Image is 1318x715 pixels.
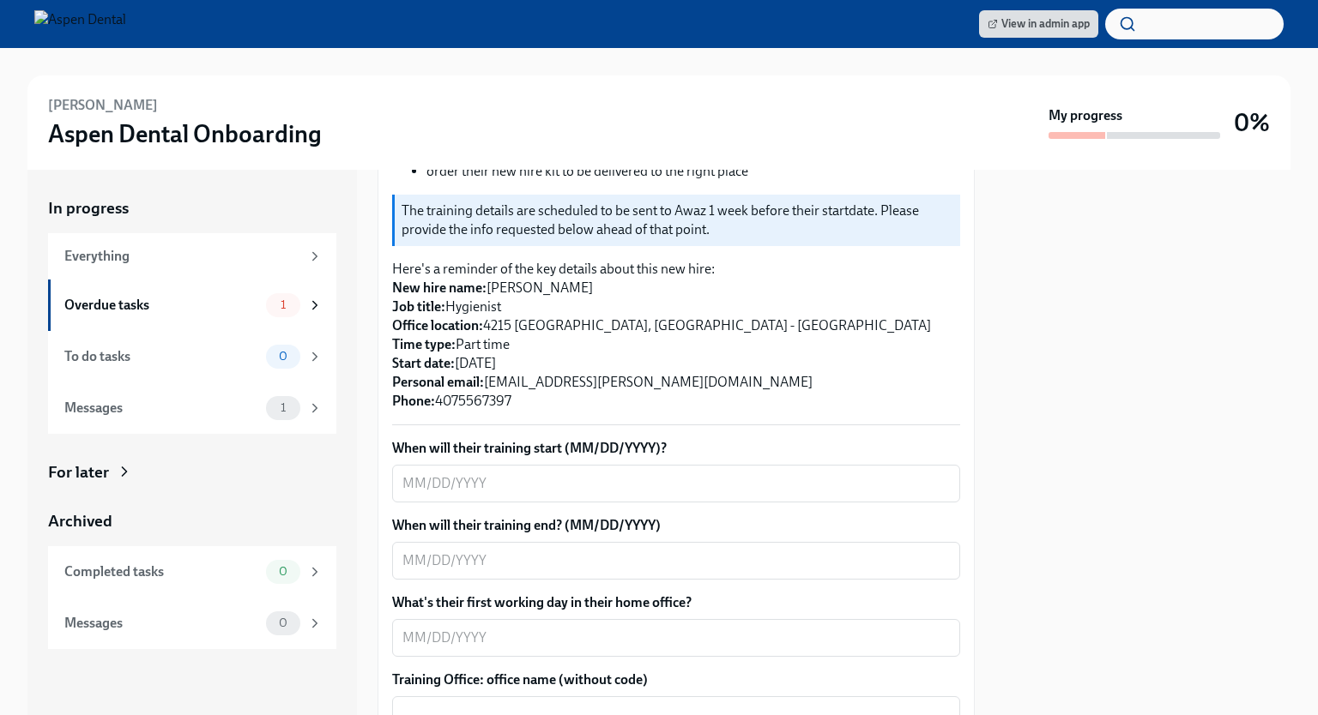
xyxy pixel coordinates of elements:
span: 0 [269,616,298,629]
span: 1 [270,401,296,414]
div: For later [48,461,109,484]
a: To do tasks0 [48,331,336,382]
strong: Phone: [392,393,435,409]
a: In progress [48,197,336,219]
a: Overdue tasks1 [48,279,336,331]
label: When will their training end? (MM/DD/YYYY) [392,516,960,535]
strong: Start date: [392,355,455,371]
a: For later [48,461,336,484]
span: 0 [269,350,298,363]
strong: Personal email: [392,374,484,390]
label: What's their first working day in their home office? [392,593,960,612]
div: Messages [64,614,259,633]
h3: Aspen Dental Onboarding [48,118,322,149]
h3: 0% [1234,107,1270,138]
span: 1 [270,298,296,311]
strong: Job title: [392,298,445,315]
a: Messages0 [48,598,336,649]
a: Archived [48,510,336,532]
h6: [PERSON_NAME] [48,96,158,115]
label: Training Office: office name (without code) [392,670,960,689]
strong: Time type: [392,336,456,352]
div: Messages [64,399,259,418]
div: Overdue tasks [64,296,259,315]
a: Completed tasks0 [48,546,336,598]
span: View in admin app [988,15,1090,33]
li: order their new hire kit to be delivered to the right place [426,162,960,181]
p: The training details are scheduled to be sent to Awaz 1 week before their startdate. Please provi... [402,201,953,239]
a: Everything [48,233,336,279]
a: View in admin app [979,10,1098,38]
p: Here's a reminder of the key details about this new hire: [PERSON_NAME] Hygienist 4215 [GEOGRAPHI... [392,260,960,411]
div: To do tasks [64,347,259,366]
img: Aspen Dental [34,10,126,38]
div: Everything [64,247,300,266]
strong: My progress [1049,106,1122,125]
a: Messages1 [48,382,336,434]
div: Completed tasks [64,562,259,581]
label: When will their training start (MM/DD/YYYY)? [392,439,960,458]
span: 0 [269,565,298,578]
strong: New hire name: [392,279,487,296]
strong: Office location: [392,317,483,333]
